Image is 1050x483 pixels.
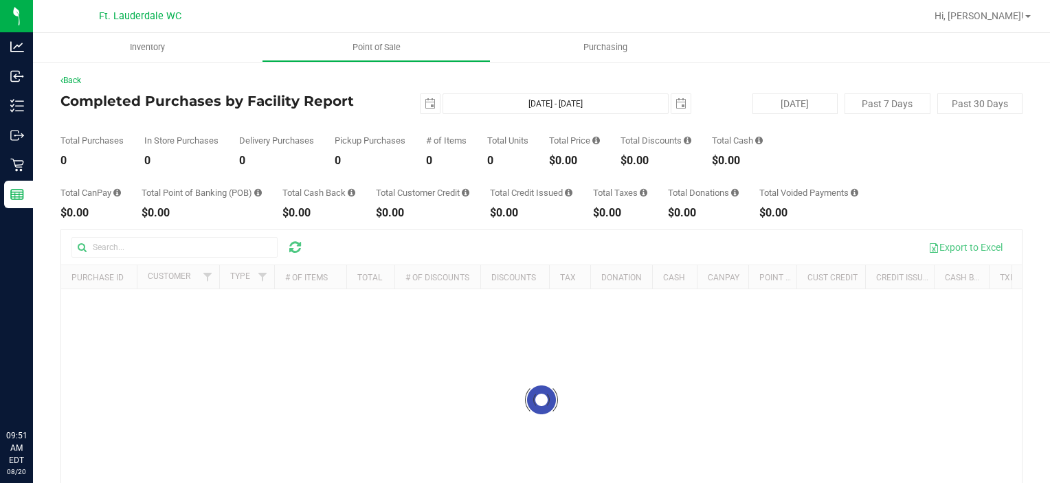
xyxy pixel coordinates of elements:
[254,188,262,197] i: Sum of the successful, non-voided point-of-banking payment transactions, both via payment termina...
[113,188,121,197] i: Sum of the successful, non-voided CanPay payment transactions for all purchases in the date range.
[262,33,491,62] a: Point of Sale
[144,155,219,166] div: 0
[142,207,262,218] div: $0.00
[935,10,1024,21] span: Hi, [PERSON_NAME]!
[60,136,124,145] div: Total Purchases
[668,207,739,218] div: $0.00
[487,136,528,145] div: Total Units
[565,188,572,197] i: Sum of all account credit issued for all refunds from returned purchases in the date range.
[668,188,739,197] div: Total Donations
[10,128,24,142] inline-svg: Outbound
[99,10,181,22] span: Ft. Lauderdale WC
[621,155,691,166] div: $0.00
[60,188,121,197] div: Total CanPay
[752,93,838,114] button: [DATE]
[282,188,355,197] div: Total Cash Back
[490,207,572,218] div: $0.00
[10,99,24,113] inline-svg: Inventory
[565,41,646,54] span: Purchasing
[759,207,858,218] div: $0.00
[376,207,469,218] div: $0.00
[33,33,262,62] a: Inventory
[684,136,691,145] i: Sum of the discount values applied to the all purchases in the date range.
[334,41,419,54] span: Point of Sale
[592,136,600,145] i: Sum of the total prices of all purchases in the date range.
[731,188,739,197] i: Sum of all round-up-to-next-dollar total price adjustments for all purchases in the date range.
[426,136,467,145] div: # of Items
[10,40,24,54] inline-svg: Analytics
[712,155,763,166] div: $0.00
[487,155,528,166] div: 0
[426,155,467,166] div: 0
[10,69,24,83] inline-svg: Inbound
[549,155,600,166] div: $0.00
[239,136,314,145] div: Delivery Purchases
[491,33,719,62] a: Purchasing
[335,136,405,145] div: Pickup Purchases
[60,155,124,166] div: 0
[282,207,355,218] div: $0.00
[6,429,27,467] p: 09:51 AM EDT
[593,207,647,218] div: $0.00
[335,155,405,166] div: 0
[671,94,691,113] span: select
[621,136,691,145] div: Total Discounts
[376,188,469,197] div: Total Customer Credit
[144,136,219,145] div: In Store Purchases
[60,93,381,109] h4: Completed Purchases by Facility Report
[142,188,262,197] div: Total Point of Banking (POB)
[759,188,858,197] div: Total Voided Payments
[712,136,763,145] div: Total Cash
[640,188,647,197] i: Sum of the total taxes for all purchases in the date range.
[348,188,355,197] i: Sum of the cash-back amounts from rounded-up electronic payments for all purchases in the date ra...
[845,93,930,114] button: Past 7 Days
[462,188,469,197] i: Sum of the successful, non-voided payments using account credit for all purchases in the date range.
[593,188,647,197] div: Total Taxes
[549,136,600,145] div: Total Price
[851,188,858,197] i: Sum of all voided payment transaction amounts, excluding tips and transaction fees, for all purch...
[239,155,314,166] div: 0
[937,93,1023,114] button: Past 30 Days
[10,188,24,201] inline-svg: Reports
[111,41,183,54] span: Inventory
[60,207,121,218] div: $0.00
[60,76,81,85] a: Back
[755,136,763,145] i: Sum of the successful, non-voided cash payment transactions for all purchases in the date range. ...
[421,94,440,113] span: select
[6,467,27,477] p: 08/20
[10,158,24,172] inline-svg: Retail
[490,188,572,197] div: Total Credit Issued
